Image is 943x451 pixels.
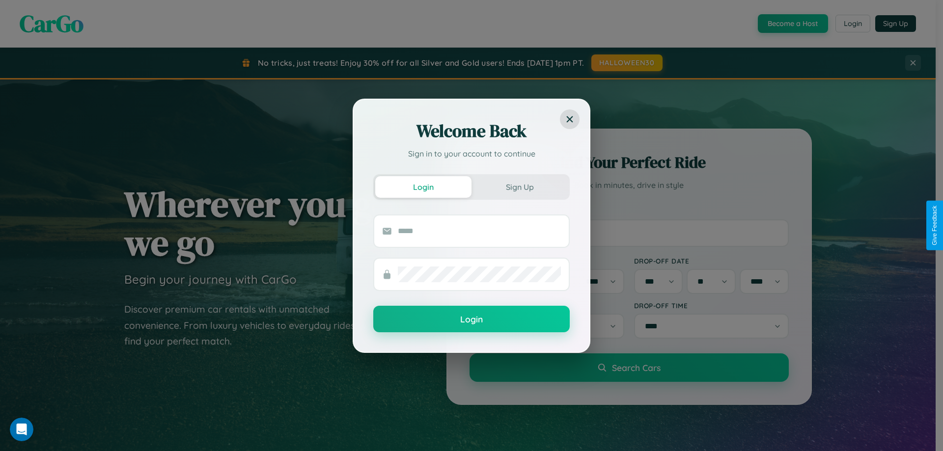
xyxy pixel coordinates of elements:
[375,176,471,198] button: Login
[373,306,570,332] button: Login
[373,148,570,159] p: Sign in to your account to continue
[373,119,570,143] h2: Welcome Back
[10,418,33,441] iframe: Intercom live chat
[471,176,568,198] button: Sign Up
[931,206,938,245] div: Give Feedback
